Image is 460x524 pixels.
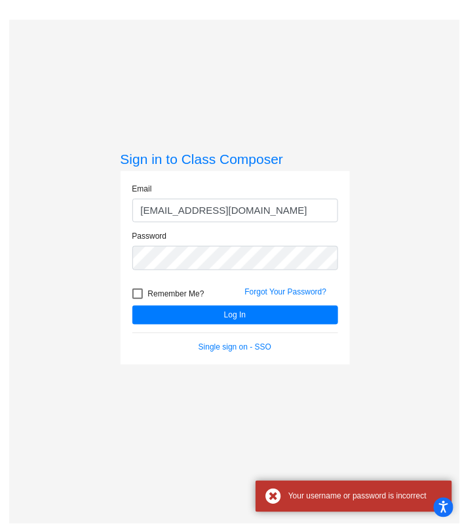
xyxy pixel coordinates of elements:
label: Email [132,183,152,195]
a: Forgot Your Password? [245,287,327,296]
label: Password [132,230,167,242]
div: Your username or password is incorrect [288,491,442,502]
a: Single sign on - SSO [199,342,271,352]
button: Log In [132,306,338,325]
h3: Sign in to Class Composer [121,151,350,167]
span: Remember Me? [148,286,204,302]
